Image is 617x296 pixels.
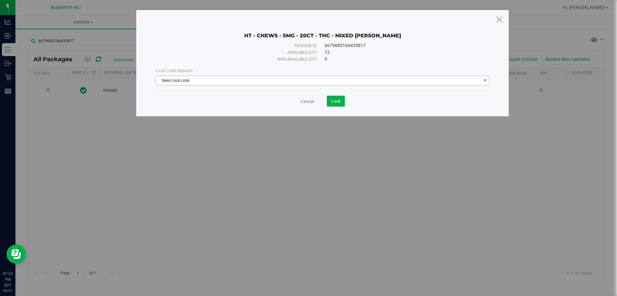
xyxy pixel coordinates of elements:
[331,99,341,104] span: Lock
[327,96,345,107] button: Lock
[156,76,481,85] span: Select lock code
[156,23,489,39] div: HT - CHEWS - 5MG - 20CT - THC - MIXED BERRY
[300,98,314,105] a: Cancel
[481,76,489,85] span: select
[170,43,317,49] div: Package ID
[170,56,317,62] div: Non-available qty
[156,68,192,73] span: Lock Code Reason
[325,49,475,56] div: 12
[170,49,317,56] div: Available qty
[325,42,475,49] div: 6679685166435817
[6,244,26,264] iframe: Resource center
[325,56,475,62] div: 0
